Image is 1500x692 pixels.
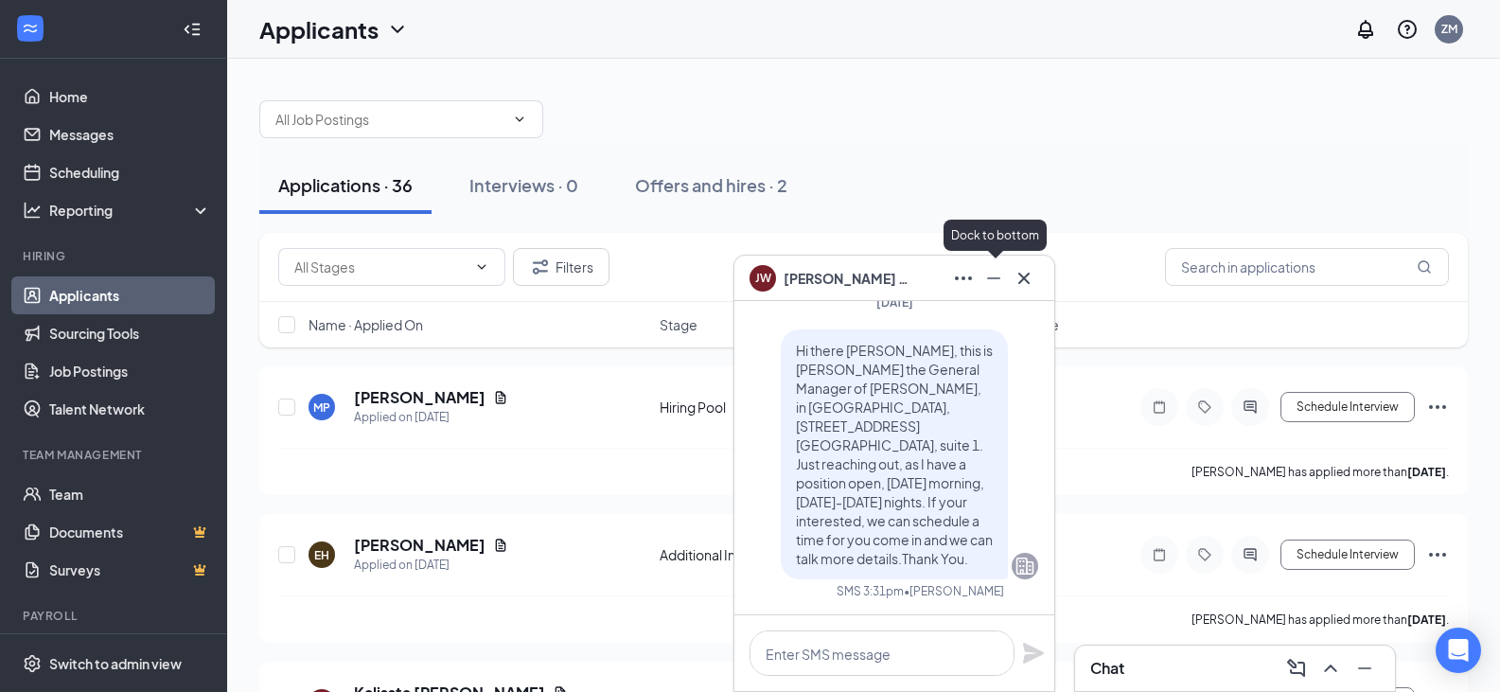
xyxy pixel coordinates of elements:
div: Applied on [DATE] [354,408,508,427]
button: Schedule Interview [1280,392,1415,422]
svg: Minimize [982,267,1005,290]
svg: Ellipses [1426,396,1449,418]
button: Ellipses [948,263,979,293]
svg: Document [493,390,508,405]
h1: Applicants [259,13,379,45]
button: Cross [1009,263,1039,293]
input: Search in applications [1165,248,1449,286]
a: Messages [49,115,211,153]
svg: Plane [1022,642,1045,665]
svg: Filter [529,256,552,278]
div: Applied on [DATE] [354,556,508,575]
svg: ChevronDown [474,259,489,275]
svg: ActiveChat [1239,547,1262,562]
span: [DATE] [876,295,913,310]
input: All Stages [294,257,467,277]
a: Scheduling [49,153,211,191]
button: ComposeMessage [1281,653,1312,683]
div: Interviews · 0 [469,173,578,197]
h3: Chat [1090,658,1124,679]
div: Switch to admin view [49,654,182,673]
svg: Tag [1193,399,1216,415]
span: • [PERSON_NAME] [904,583,1004,599]
button: Minimize [979,263,1009,293]
svg: Cross [1013,267,1035,290]
div: SMS 3:31pm [837,583,904,599]
b: [DATE] [1407,465,1446,479]
span: Name · Applied On [309,315,423,334]
svg: Settings [23,654,42,673]
div: Hiring [23,248,207,264]
svg: Document [493,538,508,553]
a: Talent Network [49,390,211,428]
a: Home [49,78,211,115]
div: ZM [1441,21,1457,37]
span: [PERSON_NAME] Worthington [784,268,916,289]
div: Open Intercom Messenger [1436,628,1481,673]
p: [PERSON_NAME] has applied more than . [1191,464,1449,480]
div: EH [314,547,329,563]
div: Payroll [23,608,207,624]
button: ChevronUp [1315,653,1346,683]
span: Stage [660,315,697,334]
svg: ChevronDown [512,112,527,127]
svg: WorkstreamLogo [21,19,40,38]
p: [PERSON_NAME] has applied more than . [1191,612,1449,628]
svg: Note [1148,399,1171,415]
a: Sourcing Tools [49,314,211,352]
a: Applicants [49,276,211,314]
div: Dock to bottom [944,220,1047,251]
div: Team Management [23,447,207,463]
h5: [PERSON_NAME] [354,535,485,556]
div: Applications · 36 [278,173,413,197]
div: Reporting [49,201,212,220]
svg: Analysis [23,201,42,220]
svg: Minimize [1353,657,1376,680]
svg: Tag [1193,547,1216,562]
div: Additional Information [660,545,829,564]
b: [DATE] [1407,612,1446,627]
svg: Ellipses [952,267,975,290]
svg: Notifications [1354,18,1377,41]
svg: QuestionInfo [1396,18,1419,41]
button: Filter Filters [513,248,609,286]
a: DocumentsCrown [49,513,211,551]
div: Hiring Pool [660,398,829,417]
div: MP [313,399,330,416]
svg: MagnifyingGlass [1417,259,1432,275]
svg: ComposeMessage [1285,657,1308,680]
a: Job Postings [49,352,211,390]
button: Schedule Interview [1280,540,1415,570]
svg: Collapse [183,20,202,39]
a: SurveysCrown [49,551,211,589]
button: Minimize [1350,653,1380,683]
input: All Job Postings [275,109,504,130]
svg: Company [1014,555,1036,577]
svg: ChevronDown [386,18,409,41]
a: Team [49,475,211,513]
h5: [PERSON_NAME] [354,387,485,408]
div: Offers and hires · 2 [635,173,787,197]
svg: Ellipses [1426,543,1449,566]
svg: ChevronUp [1319,657,1342,680]
svg: Note [1148,547,1171,562]
span: Hi there [PERSON_NAME], this is [PERSON_NAME] the General Manager of [PERSON_NAME], in [GEOGRAPHI... [796,342,993,567]
svg: ActiveChat [1239,399,1262,415]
